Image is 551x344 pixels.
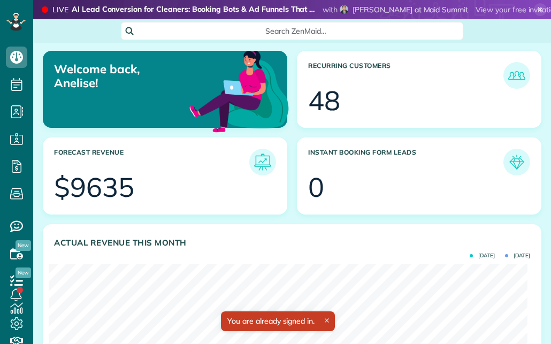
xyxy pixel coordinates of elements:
img: dashboard_welcome-42a62b7d889689a78055ac9021e634bf52bae3f8056760290aed330b23ab8690.png [187,39,291,142]
h3: Actual Revenue this month [54,238,530,248]
span: [DATE] [470,253,495,258]
div: You are already signed in. [221,311,335,331]
span: [DATE] [505,253,530,258]
h3: Instant Booking Form Leads [308,149,503,175]
h3: Forecast Revenue [54,149,249,175]
span: New [16,240,31,251]
div: 0 [308,174,324,201]
div: $9635 [54,174,134,201]
span: with [323,5,338,14]
div: 48 [308,87,340,114]
img: rc-simon-8800daff0d2eb39cacf076593c434f5ffb35751efe55c5455cd5de04b127b0f0.jpg [340,5,348,14]
strong: AI Lead Conversion for Cleaners: Booking Bots & Ad Funnels That Actually Work [72,4,320,16]
span: New [16,267,31,278]
img: icon_forecast_revenue-8c13a41c7ed35a8dcfafea3cbb826a0462acb37728057bba2d056411b612bbbe.png [252,151,273,173]
img: icon_form_leads-04211a6a04a5b2264e4ee56bc0799ec3eb69b7e499cbb523a139df1d13a81ae0.png [506,151,527,173]
h3: Recurring Customers [308,62,503,89]
span: [PERSON_NAME] at Maid Summit [353,5,468,14]
img: icon_recurring_customers-cf858462ba22bcd05b5a5880d41d6543d210077de5bb9ebc9590e49fd87d84ed.png [506,65,527,86]
p: Welcome back, Anelise! [54,62,210,90]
